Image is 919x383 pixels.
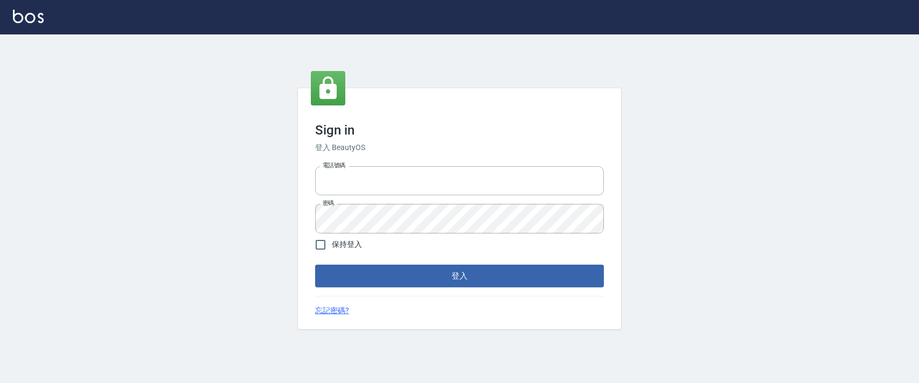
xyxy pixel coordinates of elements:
label: 電話號碼 [323,161,345,169]
button: 登入 [315,265,604,287]
span: 保持登入 [332,239,362,250]
label: 密碼 [323,199,334,207]
img: Logo [13,10,44,23]
h6: 登入 BeautyOS [315,142,604,153]
a: 忘記密碼? [315,305,349,316]
h3: Sign in [315,123,604,138]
